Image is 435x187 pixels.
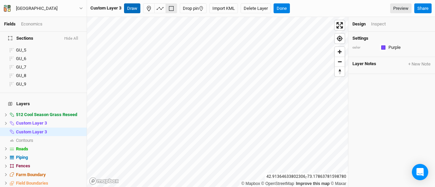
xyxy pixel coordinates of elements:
[352,21,366,27] div: Design
[352,45,376,50] div: color
[331,181,346,186] a: Maxar
[180,3,207,14] button: Drop pin
[335,20,345,30] button: Enter fullscreen
[166,3,177,14] button: Shortcut: 3
[16,48,83,53] div: GU_5
[16,129,83,135] div: Custom Layer 3
[143,3,155,14] button: Shortcut: 1
[352,61,376,67] span: Layer Notes
[371,21,386,27] div: Inspect
[16,120,47,126] span: Custom Layer 3
[4,97,83,111] h4: Layers
[16,5,57,12] div: White Rocks Farm
[16,146,28,151] span: Roads
[16,129,47,134] span: Custom Layer 3
[16,146,83,152] div: Roads
[16,163,83,169] div: Fences
[16,172,46,177] span: Farm Boundary
[16,155,83,160] div: Piping
[274,3,290,14] button: Done
[16,181,48,186] span: Field Boundaries
[414,3,432,14] button: Share
[16,120,83,126] div: Custom Layer 3
[352,36,431,41] h4: Settings
[16,155,28,160] span: Piping
[265,173,348,180] div: 42.91364633802306 , -73.17863781598780
[21,21,42,27] div: Economics
[16,56,26,61] span: GU_6
[3,5,83,12] button: [GEOGRAPHIC_DATA]
[16,138,83,143] div: Contours
[87,17,348,187] canvas: Map
[388,44,401,51] div: Purple
[16,64,26,70] span: GU_7
[64,36,79,41] button: Hide All
[16,5,57,12] div: [GEOGRAPHIC_DATA]
[390,3,412,14] a: Preview
[412,164,428,180] div: Open Intercom Messenger
[124,3,140,14] button: Draw
[16,73,83,78] div: GU_8
[16,73,26,78] span: GU_8
[16,172,83,177] div: Farm Boundary
[89,177,119,185] a: Mapbox logo
[296,181,330,186] a: Improve this map
[16,112,83,117] div: 512 Cool Season Grass Reseed
[335,57,345,67] button: Zoom out
[335,47,345,57] button: Zoom in
[261,181,294,186] a: OpenStreetMap
[16,48,26,53] span: GU_5
[209,3,238,14] button: Import KML
[16,56,83,61] div: GU_6
[335,67,345,76] button: Reset bearing to north
[16,81,26,87] span: GU_9
[154,3,166,14] button: Shortcut: 2
[16,112,77,117] span: 512 Cool Season Grass Reseed
[4,21,16,26] a: Fields
[16,81,83,87] div: GU_9
[241,181,260,186] a: Mapbox
[16,163,30,168] span: Fences
[16,64,83,70] div: GU_7
[335,34,345,43] button: Find my location
[16,138,33,143] span: Contours
[241,3,271,14] button: Delete Layer
[90,5,121,11] div: Custom Layer 3
[408,61,431,67] button: + New Note
[16,181,83,186] div: Field Boundaries
[8,36,33,41] span: Sections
